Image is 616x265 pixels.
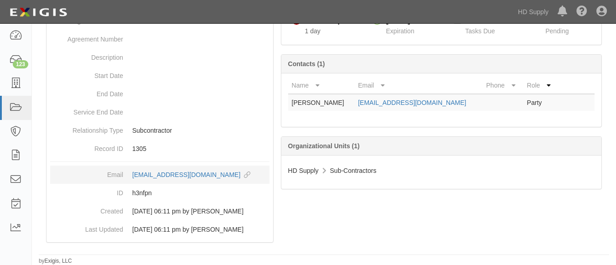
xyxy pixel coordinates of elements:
[288,77,355,94] th: Name
[288,94,355,111] td: [PERSON_NAME]
[330,167,377,174] span: Sub-Contractors
[545,27,569,35] span: Pending
[288,167,319,174] span: HD Supply
[45,258,72,264] a: Exigis, LLC
[358,99,466,106] a: [EMAIL_ADDRESS][DOMAIN_NAME]
[50,202,123,216] dt: Created
[50,67,123,80] dt: Start Date
[50,184,269,202] dd: h3nfpn
[132,171,250,178] a: [EMAIL_ADDRESS][DOMAIN_NAME]
[50,166,123,179] dt: Email
[523,77,558,94] th: Role
[50,103,123,117] dt: Service End Date
[50,48,123,62] dt: Description
[50,184,123,197] dt: ID
[50,121,269,140] dd: Subcontractor
[465,27,495,35] span: Tasks Due
[39,257,72,265] small: by
[523,94,558,111] td: Party
[386,27,414,35] span: Expiration
[288,60,325,68] b: Contacts (1)
[513,3,553,21] a: HD Supply
[50,30,123,44] dt: Agreement Number
[292,16,301,26] i: Non-Compliant
[132,170,240,179] div: [EMAIL_ADDRESS][DOMAIN_NAME]
[288,142,360,150] b: Organizational Units (1)
[305,27,321,35] span: Since 08/25/2025
[7,4,70,21] img: logo-5460c22ac91f19d4615b14bd174203de0afe785f0fc80cf4dbbc73dc1793850b.png
[50,140,123,153] dt: Record ID
[50,220,123,234] dt: Last Updated
[50,85,123,99] dt: End Date
[13,60,28,68] div: 123
[50,220,269,239] dd: [DATE] 06:11 pm by [PERSON_NAME]
[354,77,482,94] th: Email
[50,202,269,220] dd: [DATE] 06:11 pm by [PERSON_NAME]
[132,144,269,153] p: 1305
[482,77,523,94] th: Phone
[50,121,123,135] dt: Relationship Type
[576,6,587,17] i: Help Center - Complianz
